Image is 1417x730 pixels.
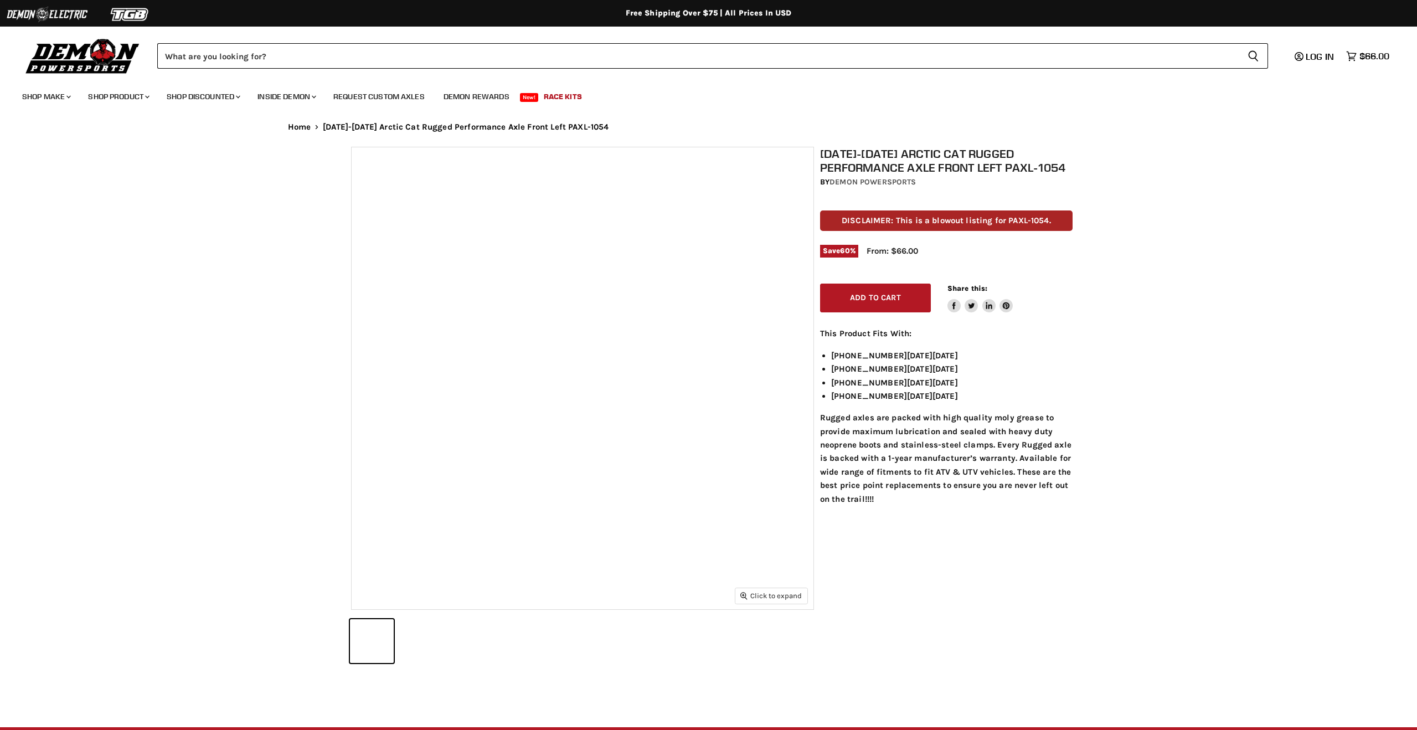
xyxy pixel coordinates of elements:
a: Home [288,122,311,132]
div: Rugged axles are packed with high quality moly grease to provide maximum lubrication and sealed w... [820,327,1073,506]
a: Demon Rewards [435,85,518,108]
span: Share this: [947,284,987,292]
a: Demon Powersports [829,177,916,187]
span: $66.00 [1359,51,1389,61]
span: [DATE]-[DATE] Arctic Cat Rugged Performance Axle Front Left PAXL-1054 [323,122,609,132]
button: Click to expand [735,588,807,603]
a: $66.00 [1341,48,1395,64]
a: Request Custom Axles [325,85,433,108]
li: [PHONE_NUMBER][DATE][DATE] [831,389,1073,403]
a: Race Kits [535,85,590,108]
button: Search [1239,43,1268,69]
nav: Breadcrumbs [266,122,1152,132]
div: Free Shipping Over $75 | All Prices In USD [266,8,1152,18]
a: Shop Product [80,85,156,108]
p: DISCLAIMER: This is a blowout listing for PAXL-1054. [820,210,1073,231]
input: Search [157,43,1239,69]
ul: Main menu [14,81,1387,108]
span: 60 [840,246,849,255]
aside: Share this: [947,284,1013,313]
span: Add to cart [850,293,901,302]
li: [PHONE_NUMBER][DATE][DATE] [831,376,1073,389]
span: Save % [820,245,858,257]
a: Shop Make [14,85,78,108]
div: by [820,176,1073,188]
form: Product [157,43,1268,69]
img: Demon Electric Logo 2 [6,4,89,25]
span: Log in [1306,51,1334,62]
h1: [DATE]-[DATE] Arctic Cat Rugged Performance Axle Front Left PAXL-1054 [820,147,1073,174]
a: Shop Discounted [158,85,247,108]
span: Click to expand [740,592,802,600]
li: [PHONE_NUMBER][DATE][DATE] [831,362,1073,376]
img: TGB Logo 2 [89,4,172,25]
p: This Product Fits With: [820,327,1073,340]
a: Log in [1290,52,1341,61]
button: 1998-2001 Arctic Cat Rugged Performance Axle Front Left PAXL-1054 thumbnail [350,619,394,663]
button: Add to cart [820,284,931,313]
img: Demon Powersports [22,36,143,75]
span: From: $66.00 [867,246,918,256]
span: New! [520,93,539,102]
a: Inside Demon [249,85,323,108]
li: [PHONE_NUMBER][DATE][DATE] [831,349,1073,362]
